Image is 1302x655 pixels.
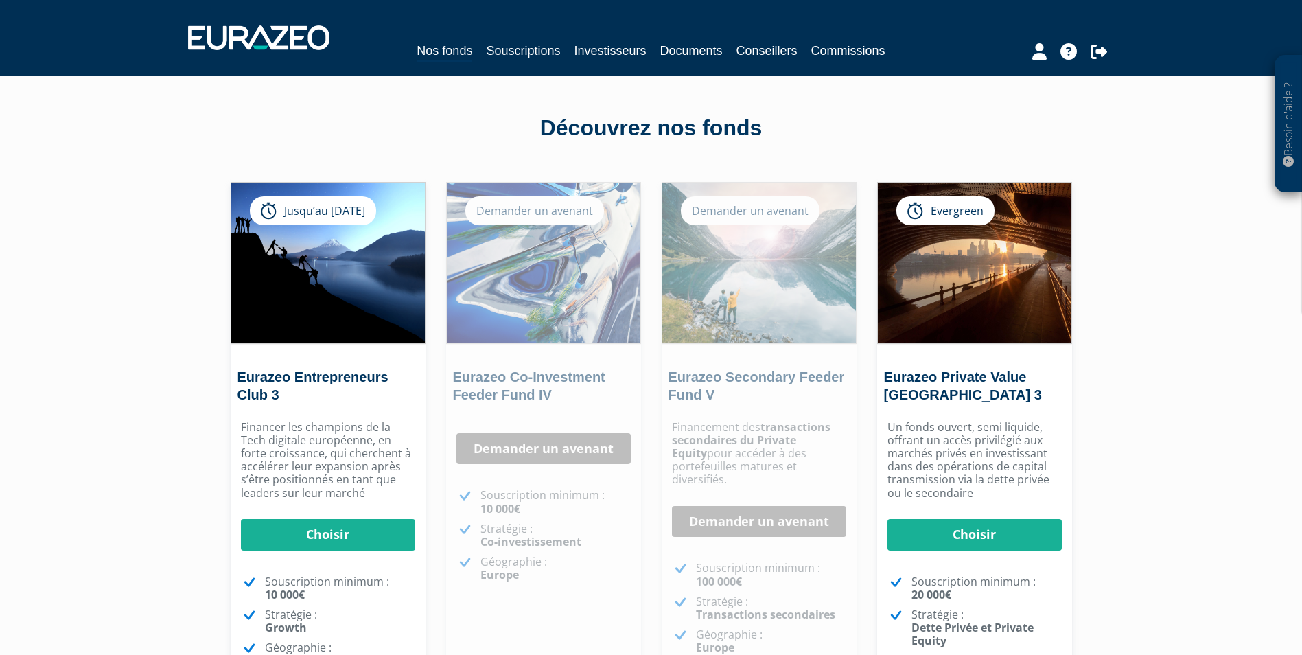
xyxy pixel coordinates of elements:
[696,574,742,589] strong: 100 000€
[241,421,415,500] p: Financer les champions de la Tech digitale européenne, en forte croissance, qui cherchent à accél...
[662,183,856,343] img: Eurazeo Secondary Feeder Fund V
[453,369,605,402] a: Eurazeo Co-Investment Feeder Fund IV
[265,587,305,602] strong: 10 000€
[265,575,415,601] p: Souscription minimum :
[456,433,631,465] a: Demander un avenant
[696,595,846,621] p: Stratégie :
[878,183,1071,343] img: Eurazeo Private Value Europe 3
[188,25,329,50] img: 1732889491-logotype_eurazeo_blanc_rvb.png
[660,41,723,60] a: Documents
[480,555,631,582] p: Géographie :
[884,369,1042,402] a: Eurazeo Private Value [GEOGRAPHIC_DATA] 3
[696,607,835,622] strong: Transactions secondaires
[241,519,415,551] a: Choisir
[480,501,520,516] strong: 10 000€
[911,608,1062,648] p: Stratégie :
[231,183,425,343] img: Eurazeo Entrepreneurs Club 3
[480,567,519,582] strong: Europe
[696,640,734,655] strong: Europe
[887,519,1062,551] a: Choisir
[696,562,846,588] p: Souscription minimum :
[672,421,846,487] p: Financement des pour accéder à des portefeuilles matures et diversifiés.
[896,196,995,225] div: Evergreen
[265,620,307,635] strong: Growth
[447,183,640,343] img: Eurazeo Co-Investment Feeder Fund IV
[480,489,631,515] p: Souscription minimum :
[486,41,560,60] a: Souscriptions
[1281,62,1297,186] p: Besoin d'aide ?
[417,41,472,62] a: Nos fonds
[696,628,846,654] p: Géographie :
[669,369,845,402] a: Eurazeo Secondary Feeder Fund V
[465,196,604,225] div: Demander un avenant
[480,534,581,549] strong: Co-investissement
[237,369,388,402] a: Eurazeo Entrepreneurs Club 3
[911,620,1034,648] strong: Dette Privée et Private Equity
[480,522,631,549] p: Stratégie :
[681,196,819,225] div: Demander un avenant
[672,506,846,538] a: Demander un avenant
[260,113,1043,144] div: Découvrez nos fonds
[574,41,646,60] a: Investisseurs
[911,587,951,602] strong: 20 000€
[911,575,1062,601] p: Souscription minimum :
[265,608,415,634] p: Stratégie :
[250,196,376,225] div: Jusqu’au [DATE]
[811,41,885,60] a: Commissions
[672,420,830,461] strong: transactions secondaires du Private Equity
[887,421,1062,500] p: Un fonds ouvert, semi liquide, offrant un accès privilégié aux marchés privés en investissant dan...
[736,41,798,60] a: Conseillers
